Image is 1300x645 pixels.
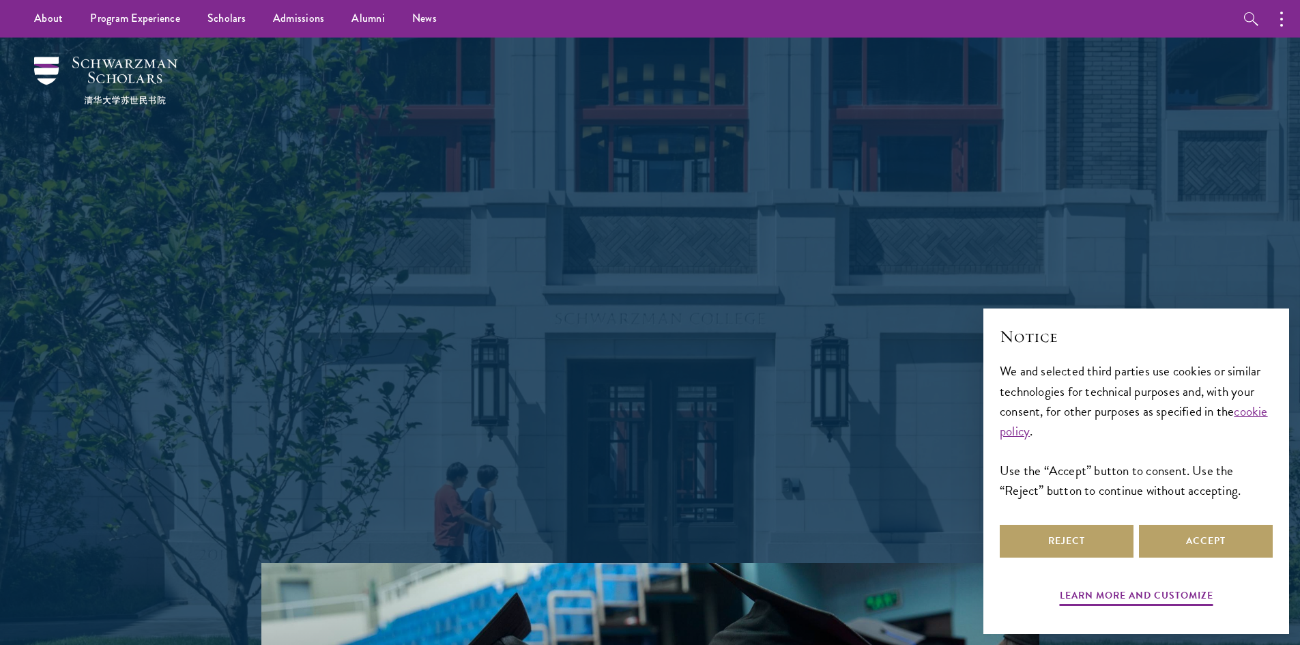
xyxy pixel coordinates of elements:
a: cookie policy [1000,401,1268,441]
div: We and selected third parties use cookies or similar technologies for technical purposes and, wit... [1000,361,1273,500]
button: Reject [1000,525,1133,558]
button: Learn more and customize [1060,587,1213,608]
img: Schwarzman Scholars [34,57,177,104]
h2: Notice [1000,325,1273,348]
button: Accept [1139,525,1273,558]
